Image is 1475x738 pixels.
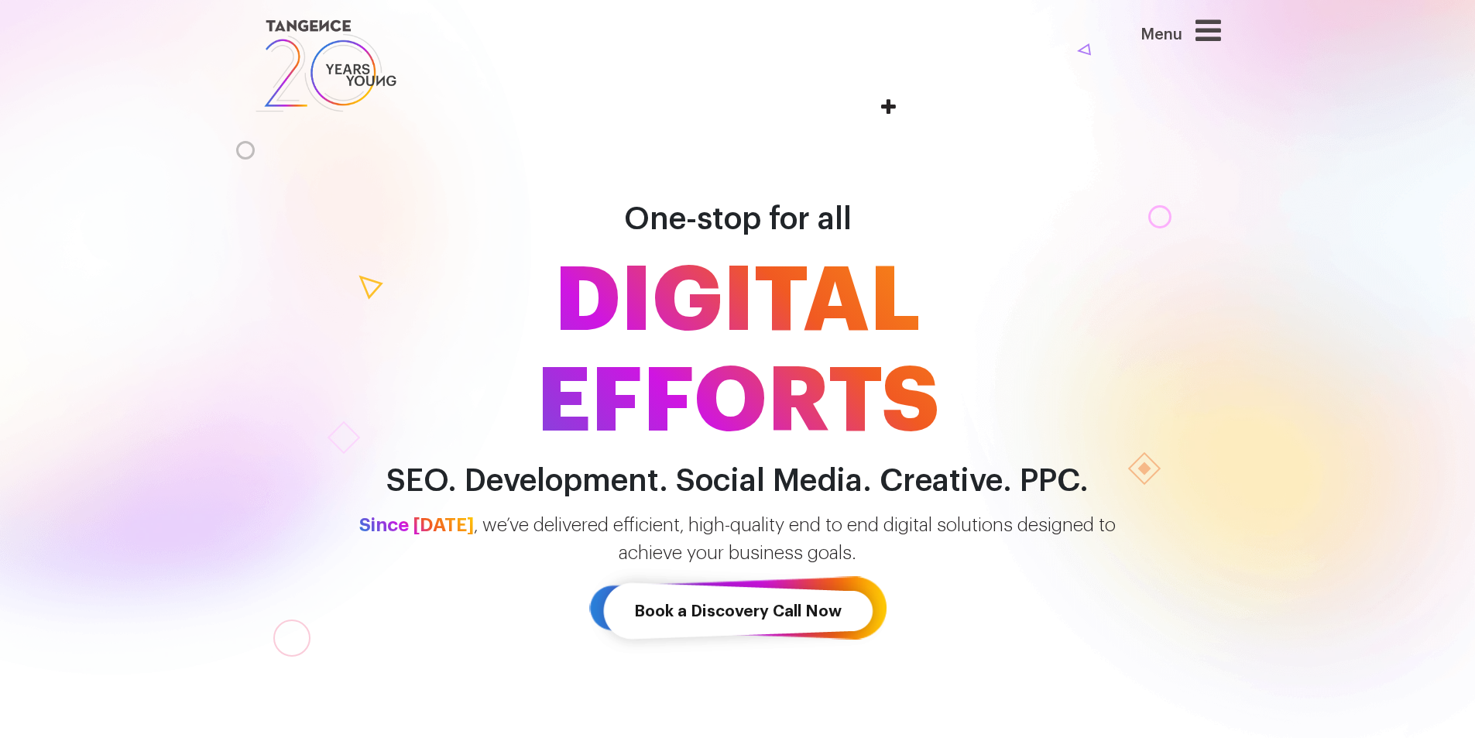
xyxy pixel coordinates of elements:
[297,464,1179,499] h2: SEO. Development. Social Media. Creative. PPC.
[589,567,887,656] a: Book a Discovery Call Now
[624,204,852,235] span: One-stop for all
[297,251,1179,452] span: DIGITAL EFFORTS
[359,516,474,534] span: Since [DATE]
[254,15,399,116] img: logo SVG
[297,511,1179,567] p: , we’ve delivered efficient, high-quality end to end digital solutions designed to achieve your b...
